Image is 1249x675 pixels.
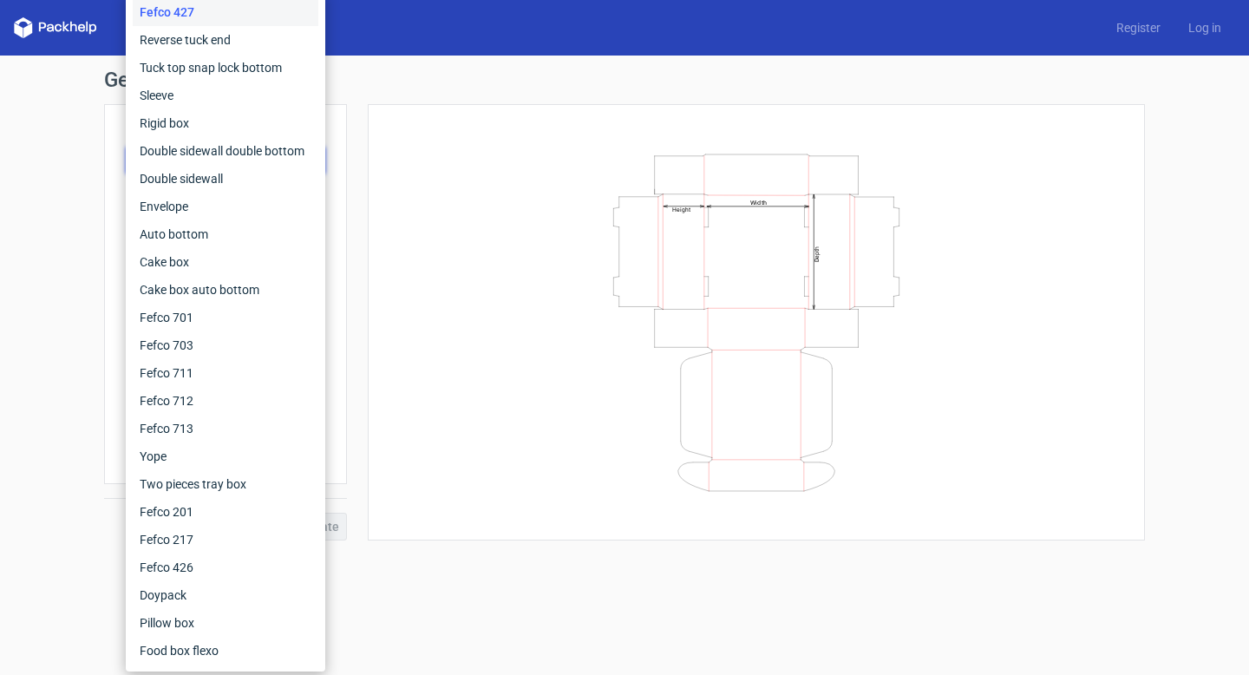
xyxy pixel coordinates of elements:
h1: Generate new dieline [104,69,1145,90]
div: Fefco 712 [133,387,318,415]
text: Width [750,198,767,206]
div: Yope [133,442,318,470]
div: Sleeve [133,82,318,109]
div: Fefco 426 [133,554,318,581]
div: Food box flexo [133,637,318,665]
div: Cake box auto bottom [133,276,318,304]
text: Height [672,206,690,213]
a: Log in [1174,19,1235,36]
div: Fefco 217 [133,526,318,554]
div: Envelope [133,193,318,220]
div: Auto bottom [133,220,318,248]
a: Dielines [125,19,198,36]
div: Rigid box [133,109,318,137]
text: Depth [814,246,821,261]
div: Fefco 701 [133,304,318,331]
div: Tuck top snap lock bottom [133,54,318,82]
div: Two pieces tray box [133,470,318,498]
div: Cake box [133,248,318,276]
div: Double sidewall [133,165,318,193]
div: Pillow box [133,609,318,637]
div: Fefco 201 [133,498,318,526]
div: Reverse tuck end [133,26,318,54]
div: Doypack [133,581,318,609]
div: Double sidewall double bottom [133,137,318,165]
div: Fefco 713 [133,415,318,442]
div: Fefco 703 [133,331,318,359]
div: Fefco 711 [133,359,318,387]
a: Register [1102,19,1174,36]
